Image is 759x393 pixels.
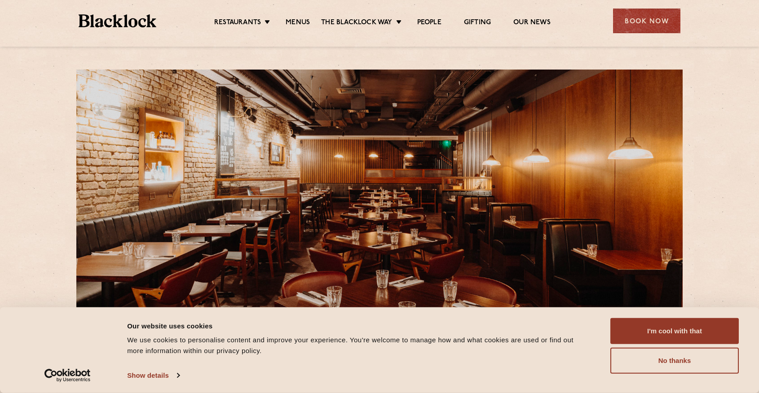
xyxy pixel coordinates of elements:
[610,348,739,374] button: No thanks
[464,18,491,28] a: Gifting
[28,369,107,382] a: Usercentrics Cookiebot - opens in a new window
[610,318,739,344] button: I'm cool with that
[286,18,310,28] a: Menus
[214,18,261,28] a: Restaurants
[321,18,392,28] a: The Blacklock Way
[613,9,680,33] div: Book Now
[79,14,156,27] img: BL_Textured_Logo-footer-cropped.svg
[127,320,590,331] div: Our website uses cookies
[417,18,441,28] a: People
[513,18,551,28] a: Our News
[127,369,179,382] a: Show details
[127,335,590,356] div: We use cookies to personalise content and improve your experience. You're welcome to manage how a...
